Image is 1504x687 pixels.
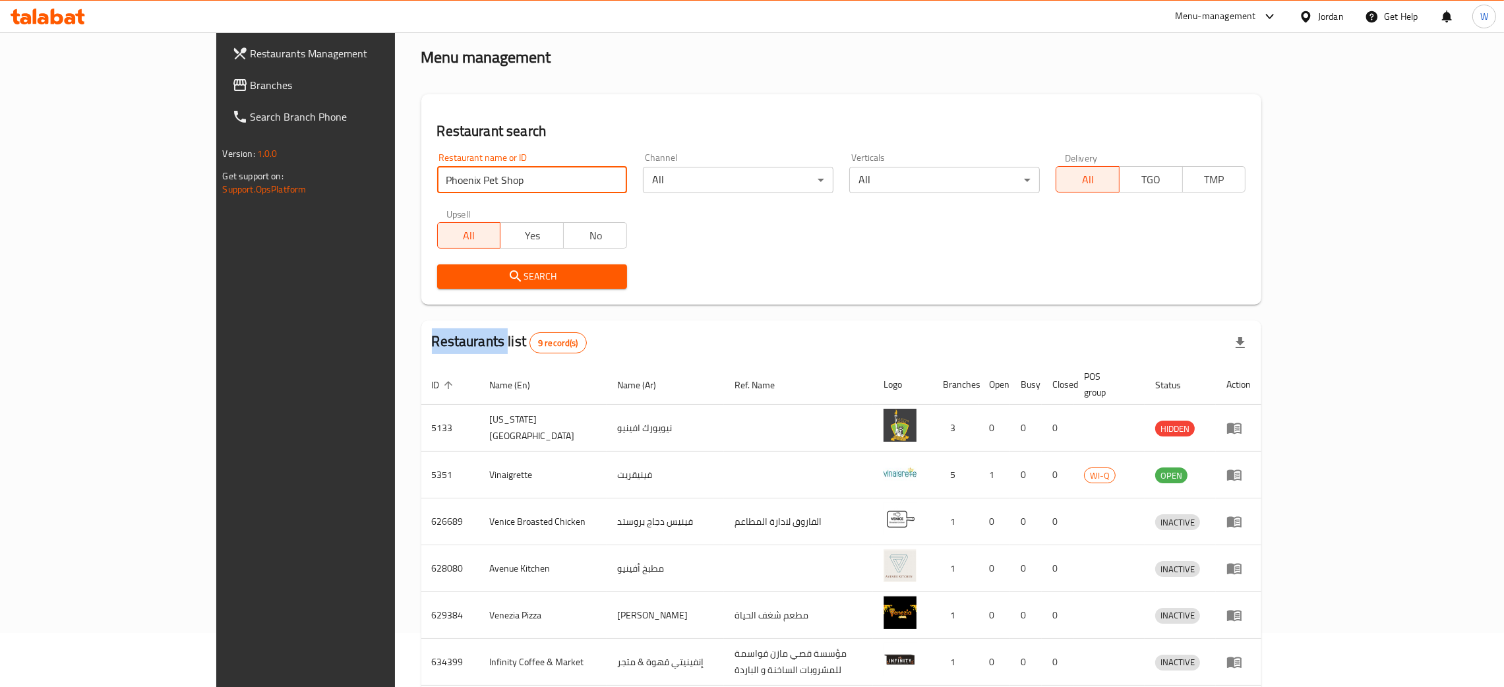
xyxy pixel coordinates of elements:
td: مطبخ أفينيو [607,545,723,592]
td: Avenue Kitchen [479,545,607,592]
td: 0 [1042,545,1073,592]
th: Busy [1010,365,1042,405]
span: All [443,226,496,245]
span: POS group [1084,369,1129,400]
span: Name (Ar) [617,377,673,393]
button: TGO [1119,166,1183,193]
label: Delivery [1065,153,1098,162]
span: Branches [251,77,457,93]
div: All [643,167,833,193]
td: Infinity Coffee & Market [479,639,607,686]
div: INACTIVE [1155,514,1200,530]
img: New York Avenue [884,409,917,442]
td: 0 [1010,592,1042,639]
td: [PERSON_NAME] [607,592,723,639]
a: Restaurants Management [222,38,467,69]
button: All [437,222,501,249]
img: Avenue Kitchen [884,549,917,582]
td: 0 [1042,452,1073,498]
div: INACTIVE [1155,561,1200,577]
span: TMP [1188,170,1241,189]
div: Menu [1226,420,1251,436]
td: 0 [1010,498,1042,545]
h2: Restaurant search [437,121,1246,141]
th: Branches [932,365,978,405]
h2: Menu management [421,47,551,68]
th: Action [1216,365,1261,405]
div: INACTIVE [1155,655,1200,671]
div: OPEN [1155,467,1188,483]
a: Search Branch Phone [222,101,467,133]
td: فينيقريت [607,452,723,498]
span: Name (En) [490,377,548,393]
td: 0 [1010,545,1042,592]
td: 0 [1042,405,1073,452]
span: OPEN [1155,468,1188,483]
div: Menu-management [1175,9,1256,24]
span: No [569,226,622,245]
div: Export file [1224,327,1256,359]
span: 9 record(s) [530,337,586,349]
td: 3 [932,405,978,452]
td: 0 [978,545,1010,592]
td: 0 [1042,639,1073,686]
td: 0 [1010,452,1042,498]
th: Logo [873,365,932,405]
td: [US_STATE][GEOGRAPHIC_DATA] [479,405,607,452]
span: Ref. Name [735,377,792,393]
td: نيويورك افينيو [607,405,723,452]
td: إنفينيتي قهوة & متجر [607,639,723,686]
td: 0 [978,639,1010,686]
button: TMP [1182,166,1246,193]
span: Yes [506,226,558,245]
span: All [1062,170,1114,189]
span: HIDDEN [1155,421,1195,436]
span: 1.0.0 [257,145,278,162]
div: All [849,167,1040,193]
td: 1 [932,592,978,639]
div: Total records count [529,332,587,353]
span: Version: [223,145,255,162]
td: Venezia Pizza [479,592,607,639]
td: 0 [1010,639,1042,686]
span: INACTIVE [1155,608,1200,623]
span: TGO [1125,170,1178,189]
td: مؤسسة قصي مازن قواسمة للمشروبات الساخنة و الباردة [724,639,873,686]
input: Search for restaurant name or ID.. [437,167,628,193]
td: 1 [978,452,1010,498]
div: Menu [1226,467,1251,483]
td: Venice Broasted Chicken [479,498,607,545]
span: WI-Q [1085,468,1115,483]
button: No [563,222,627,249]
span: Search [448,268,617,285]
span: Restaurants Management [251,45,457,61]
a: Support.OpsPlatform [223,181,307,198]
td: مطعم شغف الحياة [724,592,873,639]
div: Jordan [1318,9,1344,24]
td: فينيس دجاج بروستد [607,498,723,545]
span: Get support on: [223,167,284,185]
td: الفاروق لادارة المطاعم [724,498,873,545]
button: Yes [500,222,564,249]
a: Branches [222,69,467,101]
td: 0 [1042,498,1073,545]
span: ID [432,377,457,393]
td: Vinaigrette [479,452,607,498]
div: Menu [1226,560,1251,576]
img: Infinity Coffee & Market [884,643,917,676]
div: Menu [1226,607,1251,623]
th: Open [978,365,1010,405]
td: 1 [932,498,978,545]
div: Menu [1226,654,1251,670]
span: INACTIVE [1155,562,1200,577]
span: INACTIVE [1155,655,1200,670]
div: INACTIVE [1155,608,1200,624]
td: 0 [978,405,1010,452]
td: 5 [932,452,978,498]
h2: Restaurants list [432,332,587,353]
img: Vinaigrette [884,456,917,489]
span: Search Branch Phone [251,109,457,125]
button: Search [437,264,628,289]
td: 1 [932,545,978,592]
